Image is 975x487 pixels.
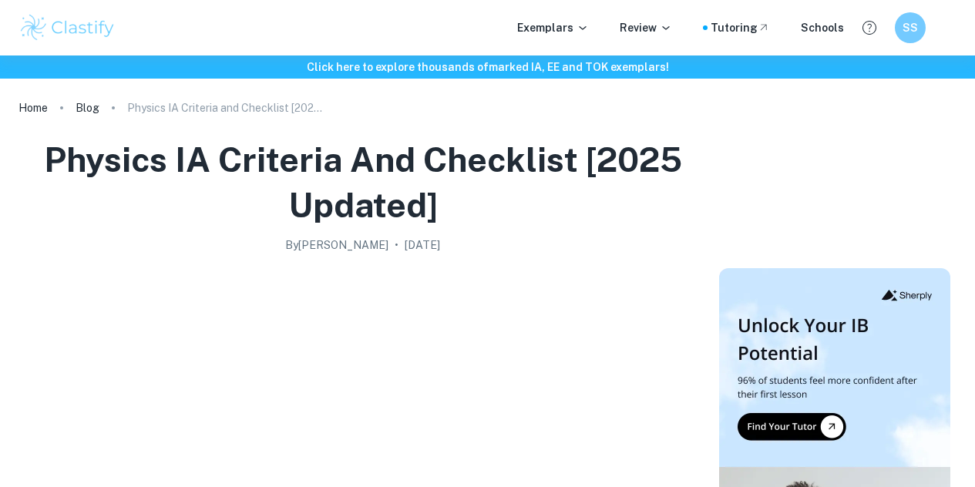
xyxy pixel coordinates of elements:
p: Exemplars [517,19,589,36]
h2: [DATE] [405,237,440,254]
button: SS [895,12,926,43]
h6: Click here to explore thousands of marked IA, EE and TOK exemplars ! [3,59,972,76]
a: Home [18,97,48,119]
a: Tutoring [711,19,770,36]
p: Review [620,19,672,36]
p: Physics IA Criteria and Checklist [2025 updated] [127,99,328,116]
a: Schools [801,19,844,36]
p: • [395,237,398,254]
h6: SS [902,19,920,36]
button: Help and Feedback [856,15,883,41]
h1: Physics IA Criteria and Checklist [2025 updated] [25,137,701,227]
h2: By [PERSON_NAME] [285,237,388,254]
img: Clastify logo [18,12,116,43]
a: Blog [76,97,99,119]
